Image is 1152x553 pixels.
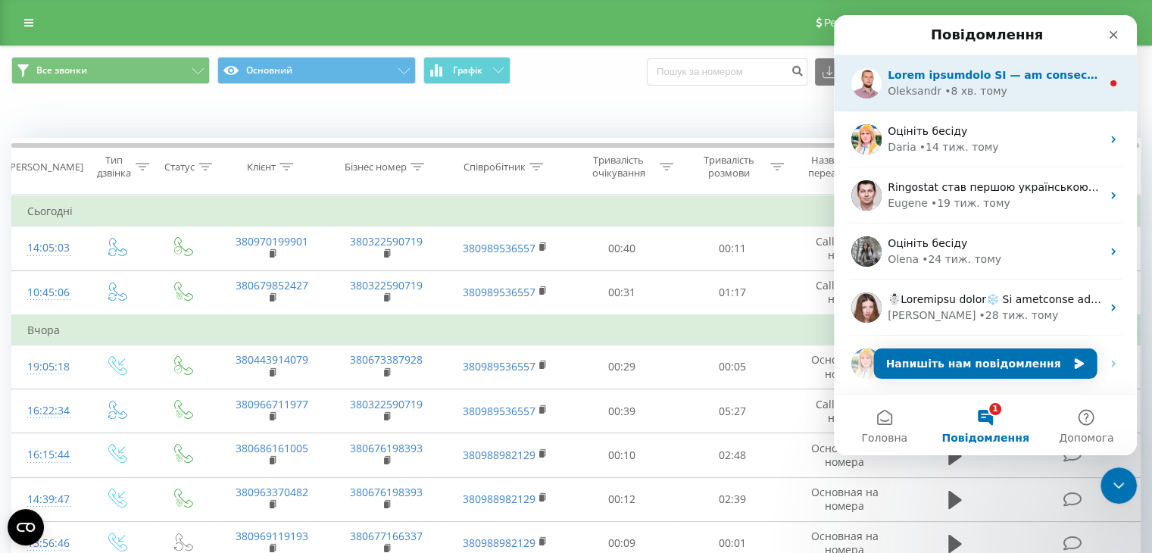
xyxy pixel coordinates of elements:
div: 16:22:34 [27,396,67,426]
div: Бізнес номер [345,161,407,173]
input: Пошук за номером [647,58,807,86]
a: 380443914079 [236,352,308,367]
button: Графік [423,57,510,84]
div: Назва схеми переадресації [801,154,881,180]
a: 380970199901 [236,234,308,248]
button: Основний [217,57,416,84]
div: 14:39:47 [27,485,67,514]
div: 14:05:03 [27,233,67,263]
div: 10:45:06 [27,278,67,308]
div: Статус [164,161,195,173]
a: 380322590719 [350,278,423,292]
td: Вчора [12,315,1141,345]
td: Сьогодні [12,196,1141,227]
td: 00:05 [677,345,787,389]
a: 380686161005 [236,441,308,455]
a: 380988982129 [463,492,535,506]
a: 380963370482 [236,485,308,499]
td: 00:12 [567,477,677,521]
td: Callback на номер [787,227,901,270]
td: 00:11 [677,227,787,270]
a: 380322590719 [350,397,423,411]
div: 19:05:18 [27,352,67,382]
a: 380676198393 [350,485,423,499]
span: Все звонки [36,64,87,77]
div: Співробітник [464,161,526,173]
td: Основная на номера [787,345,901,389]
td: Callback на номер [787,270,901,315]
td: 05:27 [677,389,787,433]
div: Клієнт [247,161,276,173]
td: 00:29 [567,345,677,389]
td: 02:39 [677,477,787,521]
a: 380966711977 [236,397,308,411]
div: Тип дзвінка [95,154,131,180]
a: 380969119193 [236,529,308,543]
a: 380677166337 [350,529,423,543]
td: 00:31 [567,270,677,315]
button: Open CMP widget [8,509,44,545]
td: 00:10 [567,433,677,477]
div: [PERSON_NAME] [7,161,83,173]
a: 380988982129 [463,448,535,462]
iframe: Intercom live chat [1100,467,1137,504]
td: 00:39 [567,389,677,433]
button: Експорт [815,58,897,86]
a: 380989536557 [463,241,535,255]
a: 380673387928 [350,352,423,367]
button: Все звонки [11,57,210,84]
iframe: Intercom live chat [834,15,1137,455]
td: 02:48 [677,433,787,477]
td: 01:17 [677,270,787,315]
a: 380679852427 [236,278,308,292]
a: 380322590719 [350,234,423,248]
div: Тривалість очікування [581,154,657,180]
a: 380989536557 [463,404,535,418]
div: Тривалість розмови [691,154,766,180]
td: Callback на номер [787,389,901,433]
td: Основная на номера [787,433,901,477]
a: 380989536557 [463,285,535,299]
a: 380988982129 [463,536,535,550]
td: Основная на номера [787,477,901,521]
span: Реферальна програма [824,17,935,29]
a: 380989536557 [463,359,535,373]
a: 380676198393 [350,441,423,455]
td: 00:40 [567,227,677,270]
span: Графік [453,65,482,76]
div: 16:15:44 [27,440,67,470]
